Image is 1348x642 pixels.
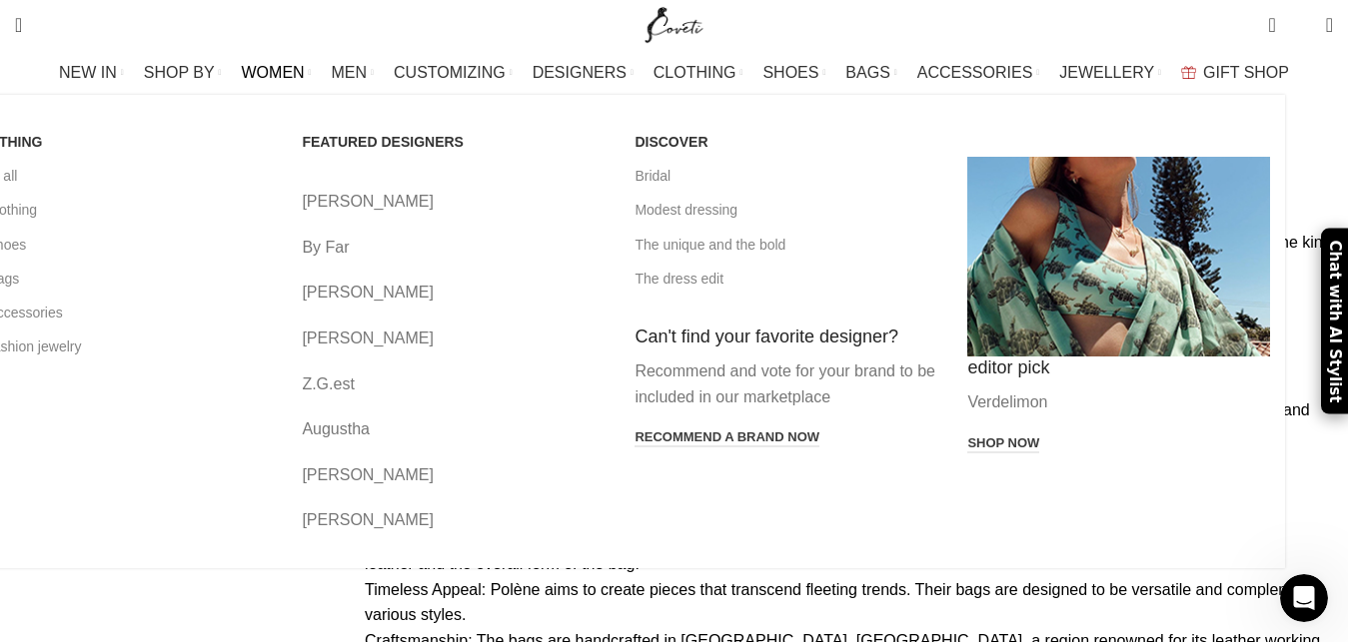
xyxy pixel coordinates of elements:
[1181,53,1289,93] a: GIFT SHOP
[1203,63,1289,82] span: GIFT SHOP
[1295,20,1310,35] span: 0
[5,5,32,45] a: Search
[302,325,605,351] a: [PERSON_NAME]
[845,63,889,82] span: BAGS
[635,429,819,447] a: Recommend a brand now
[635,262,937,296] a: The dress edit
[302,235,605,261] a: By Far
[1181,66,1196,79] img: GiftBag
[1059,63,1154,82] span: JEWELLERY
[1258,5,1285,45] a: 0
[5,53,1343,93] div: Main navigation
[845,53,896,93] a: BAGS
[533,63,627,82] span: DESIGNERS
[635,159,937,193] a: Bridal
[302,280,605,306] a: [PERSON_NAME]
[59,53,124,93] a: NEW IN
[635,325,937,348] h4: Can't find your favorite designer?
[1291,5,1311,45] div: My Wishlist
[917,53,1040,93] a: ACCESSORIES
[635,228,937,262] a: The unique and the bold
[635,358,937,409] p: Recommend and vote for your brand to be included in our marketplace
[302,189,605,215] a: [PERSON_NAME]
[762,63,818,82] span: SHOES
[394,53,513,93] a: CUSTOMIZING
[332,63,368,82] span: MEN
[654,53,743,93] a: CLOTHING
[967,435,1039,453] a: Shop now
[144,63,215,82] span: SHOP BY
[533,53,634,93] a: DESIGNERS
[1059,53,1161,93] a: JEWELLERY
[332,53,374,93] a: MEN
[762,53,825,93] a: SHOES
[302,133,464,151] span: FEATURED DESIGNERS
[302,416,605,442] a: Augustha
[302,371,605,397] a: Z.G.est
[967,356,1270,379] h4: editor pick
[917,63,1033,82] span: ACCESSORIES
[967,157,1270,356] a: Banner link
[302,462,605,488] a: [PERSON_NAME]
[641,15,707,32] a: Site logo
[242,53,312,93] a: WOMEN
[302,507,605,533] a: [PERSON_NAME]
[394,63,506,82] span: CUSTOMIZING
[654,63,736,82] span: CLOTHING
[967,389,1270,415] p: Verdelimon
[144,53,222,93] a: SHOP BY
[1270,10,1285,25] span: 0
[635,193,937,227] a: Modest dressing
[59,63,117,82] span: NEW IN
[242,63,305,82] span: WOMEN
[1280,574,1328,622] iframe: Intercom live chat
[635,133,707,151] span: DISCOVER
